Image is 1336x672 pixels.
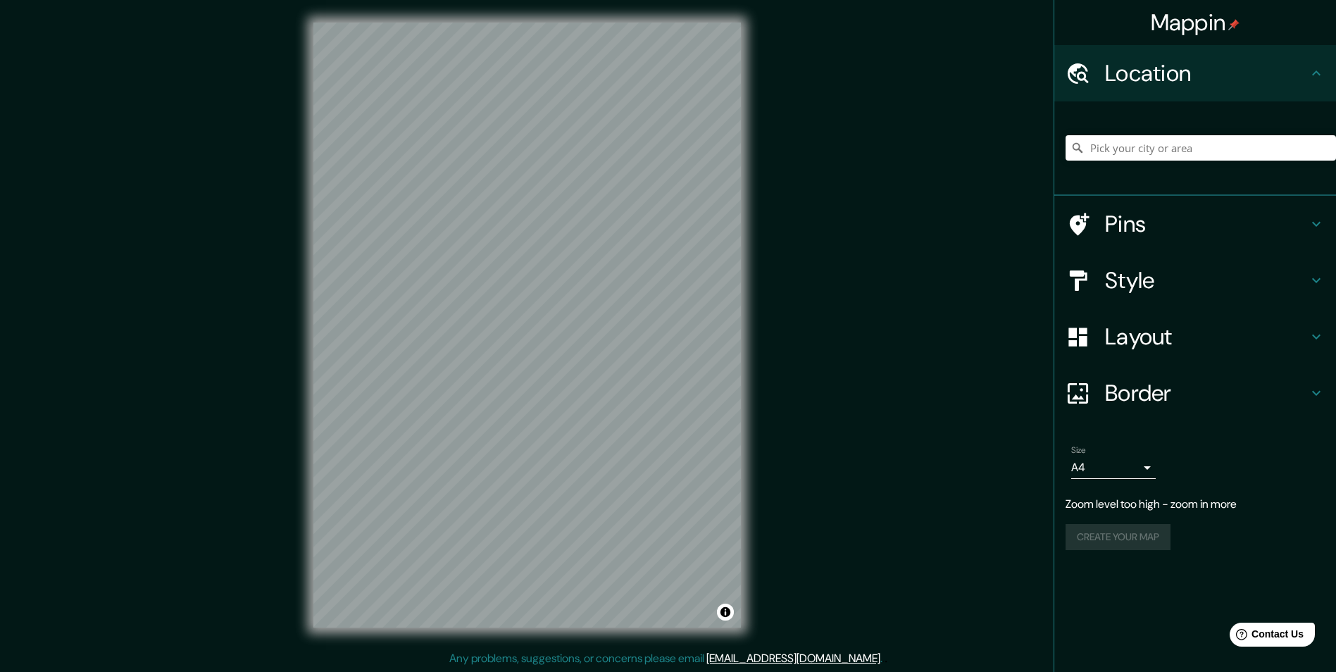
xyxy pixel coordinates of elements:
h4: Mappin [1151,8,1240,37]
h4: Location [1105,59,1308,87]
h4: Style [1105,266,1308,294]
img: pin-icon.png [1228,19,1240,30]
div: Border [1054,365,1336,421]
div: Pins [1054,196,1336,252]
div: Location [1054,45,1336,101]
h4: Pins [1105,210,1308,238]
div: Style [1054,252,1336,309]
p: Zoom level too high - zoom in more [1066,496,1325,513]
p: Any problems, suggestions, or concerns please email . [449,650,882,667]
div: . [882,650,885,667]
input: Pick your city or area [1066,135,1336,161]
div: A4 [1071,456,1156,479]
button: Toggle attribution [717,604,734,621]
iframe: Help widget launcher [1211,617,1321,657]
a: [EMAIL_ADDRESS][DOMAIN_NAME] [706,651,880,666]
div: . [885,650,887,667]
div: Layout [1054,309,1336,365]
h4: Border [1105,379,1308,407]
canvas: Map [313,23,741,628]
label: Size [1071,444,1086,456]
h4: Layout [1105,323,1308,351]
